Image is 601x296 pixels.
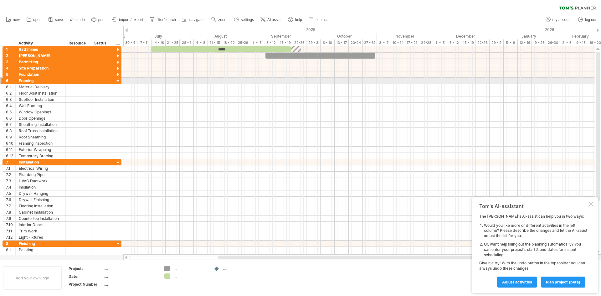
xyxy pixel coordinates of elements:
a: AI assist [259,16,283,24]
div: 6.9 [6,134,15,140]
a: import / export [110,16,145,24]
div: 28 - 1 [180,39,194,46]
div: 6 [6,78,15,84]
a: filter/search [148,16,178,24]
div: 5 - 9 [504,39,518,46]
div: .... [173,273,208,279]
div: 17 - 21 [405,39,419,46]
a: plan project (beta) [541,277,585,288]
div: [PERSON_NAME] [19,53,62,59]
div: 8 [6,241,15,247]
div: Tom's AI-assistant [479,203,587,209]
div: Project Number [69,282,103,287]
div: The [PERSON_NAME]'s AI-assist can help you in two ways: Give it a try! With the undo button in th... [479,214,587,287]
span: undo [76,18,85,22]
div: 7.10 [6,222,15,228]
div: 2 - 6 [560,39,574,46]
div: July 2025 [126,33,191,39]
span: help [295,18,302,22]
div: 7.8 [6,209,15,215]
span: log out [585,18,596,22]
div: 3 - 7 [377,39,391,46]
div: Framing Inspection [19,140,62,146]
div: December 2025 [433,33,498,39]
div: Plumbing Pipes [19,172,62,178]
div: 1 [6,46,15,52]
a: Adjust activities [497,277,537,288]
div: Subfloor Installation [19,96,62,102]
div: HVAC Ductwork [19,178,62,184]
span: Adjust activities [502,280,532,284]
a: save [47,16,65,24]
div: Light Fixtures [19,234,62,240]
div: 6 - 10 [321,39,335,46]
div: Add your own logo [3,266,62,290]
div: .... [104,266,157,271]
div: 6.3 [6,96,15,102]
div: .... [104,274,157,279]
div: 29 - 2 [490,39,504,46]
span: AI assist [267,18,281,22]
div: Electrical Wiring [19,165,62,171]
a: undo [68,16,87,24]
div: .... [173,266,208,271]
div: January 2026 [498,33,560,39]
div: Foundation [19,71,62,77]
div: Drywall Hanging [19,190,62,196]
div: 7.12 [6,234,15,240]
div: Flooring Installation [19,203,62,209]
div: 8 - 12 [447,39,461,46]
span: plan project (beta) [546,280,580,284]
div: 3 [6,59,15,65]
div: Permitting [19,59,62,65]
div: 26-30 [546,39,560,46]
div: Temporary Bracing [19,153,62,159]
div: 6.5 [6,109,15,115]
div: 2 [6,53,15,59]
div: 6.2 [6,90,15,96]
div: .... [223,266,257,271]
div: 6.12 [6,153,15,159]
div: 24-28 [419,39,433,46]
div: Window Openings [19,109,62,115]
a: help [286,16,304,24]
div: 7.7 [6,203,15,209]
a: contact [307,16,330,24]
div: Wall Framing [19,103,62,109]
div: 8 - 12 [264,39,278,46]
span: my account [552,18,572,22]
div: Roof Truss Installation [19,128,62,134]
div: 6.1 [6,84,15,90]
a: settings [233,16,256,24]
div: Sheathing Installation [19,122,62,127]
div: 7.2 [6,172,15,178]
div: 14 - 18 [152,39,166,46]
div: 6.4 [6,103,15,109]
div: Material Delivery [19,84,62,90]
li: Or, want help filling out the planning automatically? You can enter your project's start & end da... [484,242,587,257]
div: Project: [69,266,103,271]
div: 5 [6,71,15,77]
div: Insulation [19,184,62,190]
span: navigator [189,18,205,22]
div: 7.4 [6,184,15,190]
div: Floor Joist Installation [19,90,62,96]
div: 22-26 [292,39,306,46]
div: 4 - 8 [194,39,208,46]
div: 9 - 13 [574,39,588,46]
div: 25-29 [236,39,250,46]
div: Door Openings [19,115,62,121]
div: 1 - 5 [433,39,447,46]
span: settings [241,18,254,22]
div: Installation [19,159,62,165]
div: 7.3 [6,178,15,184]
div: 15 - 19 [278,39,292,46]
div: 20-24 [349,39,363,46]
div: Framing [19,78,62,84]
span: new [13,18,20,22]
a: log out [577,16,598,24]
div: 6.11 [6,147,15,153]
div: Status [94,40,108,46]
span: zoom [218,18,227,22]
div: 10 - 14 [391,39,405,46]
